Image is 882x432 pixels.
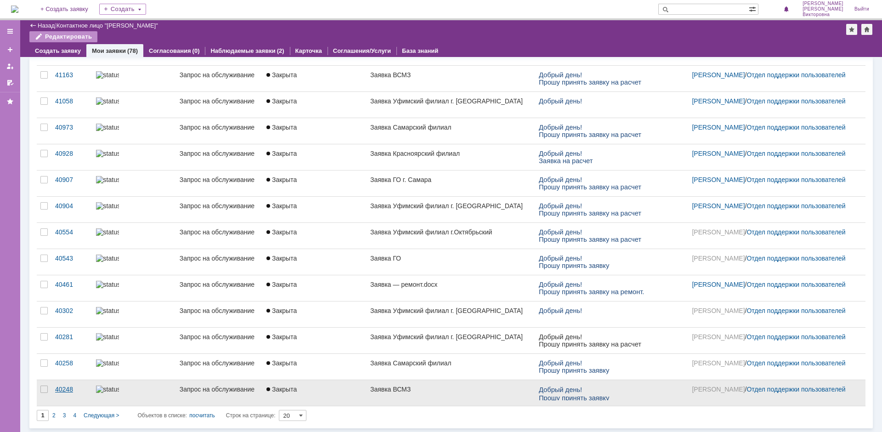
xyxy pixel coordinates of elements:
[57,225,74,233] b: 83-16
[55,97,89,105] div: 41058
[26,362,102,369] a: KhamidullinDA@rn-npo.ru
[92,275,176,301] a: statusbar-15 (1).png
[692,71,745,79] a: [PERSON_NAME]
[26,362,70,369] span: KhamidullinDA
[24,22,130,29] span: Mikrotik RB1100AHx4 Dude Edition
[96,97,119,105] img: statusbar-40 (1).png
[138,410,276,421] i: Строк на странице:
[51,66,92,91] a: 41163
[176,92,263,118] a: Запрос на обслуживание
[127,47,138,54] div: (78)
[96,176,119,183] img: statusbar-100 (1).png
[370,255,531,262] div: Заявка ГО
[51,197,92,222] a: 40904
[370,150,531,157] div: Заявка Красноярский филиал
[266,333,297,341] span: Закрыта
[180,281,259,288] div: Запрос на обслуживание
[367,223,535,249] a: Заявка Уфимский филиал г.Октябрьский
[3,75,17,90] a: Мои согласования
[367,171,535,196] a: Заявка ГО г. Самара
[367,249,535,275] a: Заявка ГО
[92,197,176,222] a: statusbar-60 (1).png
[692,202,745,210] a: [PERSON_NAME]
[176,144,263,170] a: Запрос на обслуживание
[746,333,845,341] a: Отдел поддержки пользователей
[180,359,259,367] div: Запрос на обслуживание
[746,228,845,236] a: Отдел поддержки пользователей
[370,333,531,341] div: Заявка Уфимский филиал г. [GEOGRAPHIC_DATA]
[176,380,263,406] a: Запрос на обслуживание
[692,176,745,183] a: [PERSON_NAME]
[92,171,176,196] a: statusbar-100 (1).png
[3,59,17,74] a: Мои заявки
[746,150,845,157] a: Отдел поддержки пользователей
[266,97,297,105] span: Закрыта
[180,124,259,131] div: Запрос на обслуживание
[19,326,76,333] a: SedykhIS@rn-npo.ru
[367,118,535,144] a: Заявка Самарский филиал
[92,354,176,380] a: statusbar-100 (1).png
[96,202,119,210] img: statusbar-60 (1).png
[51,249,92,275] a: 40543
[55,281,89,288] div: 40461
[176,171,263,196] a: Запрос на обслуживание
[367,197,535,222] a: Заявка Уфимский филиал г. [GEOGRAPHIC_DATA]
[3,42,17,57] a: Создать заявку
[266,281,297,288] span: Закрыта
[45,326,52,333] span: @
[57,22,158,29] div: Контактное лицо "[PERSON_NAME]"
[14,44,29,51] span: 3000
[746,124,845,131] a: Отдел поддержки пользователей
[176,328,263,353] a: Запрос на обслуживание
[333,47,391,54] a: Соглашения/Услуги
[84,362,94,369] span: npo
[63,412,66,419] span: 3
[92,92,176,118] a: statusbar-40 (1).png
[11,6,18,13] a: Перейти на домашнюю страницу
[263,171,367,196] a: Закрыта
[367,328,535,353] a: Заявка Уфимский филиал г. [GEOGRAPHIC_DATA]
[96,362,102,369] span: ru
[55,124,89,131] div: 40973
[57,326,59,333] span: -
[92,223,176,249] a: statusbar-40 (1).png
[40,289,108,296] span: , [GEOGRAPHIC_DATA],
[96,333,119,341] img: statusbar-60 (1).png
[176,223,263,249] a: Запрос на обслуживание
[51,144,92,170] a: 40928
[51,275,92,301] a: 40461
[370,176,531,183] div: Заявка ГО г. Самара
[370,202,531,210] div: Заявка Уфимский филиал г. [GEOGRAPHIC_DATA]
[41,207,43,214] span: !
[692,71,854,79] div: /
[24,29,84,37] span: SNR-S2985G-24TC
[92,66,176,91] a: statusbar-100 (1).png
[51,380,92,406] a: 40248
[149,47,191,54] a: Согласования
[692,307,745,314] a: [PERSON_NAME]
[92,144,176,170] a: statusbar-40 (1).png
[266,386,297,393] span: Закрыта
[76,362,82,369] span: rn
[96,359,119,367] img: statusbar-100 (1).png
[16,362,18,369] span: :
[295,47,322,54] a: Карточка
[263,354,367,380] a: Закрыта
[746,176,845,183] a: Отдел поддержки пользователей
[180,307,259,314] div: Запрос на обслуживание
[746,202,845,210] a: Отдел поддержки пользователей
[92,249,176,275] a: statusbar-100 (1).png
[263,144,367,170] a: Закрыта
[263,301,367,327] a: Закрыта
[692,124,854,131] div: /
[85,22,110,29] span: Polycom
[846,24,857,35] div: Добавить в избранное
[370,386,531,393] div: Заявка ВСМЗ
[176,354,263,380] a: Запрос на обслуживание
[263,249,367,275] a: Закрыта
[692,333,745,341] a: [PERSON_NAME]
[55,150,89,157] div: 40928
[180,255,259,262] div: Запрос на обслуживание
[180,97,259,105] div: Запрос на обслуживание
[26,354,85,361] span: [PHONE_NUMBER]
